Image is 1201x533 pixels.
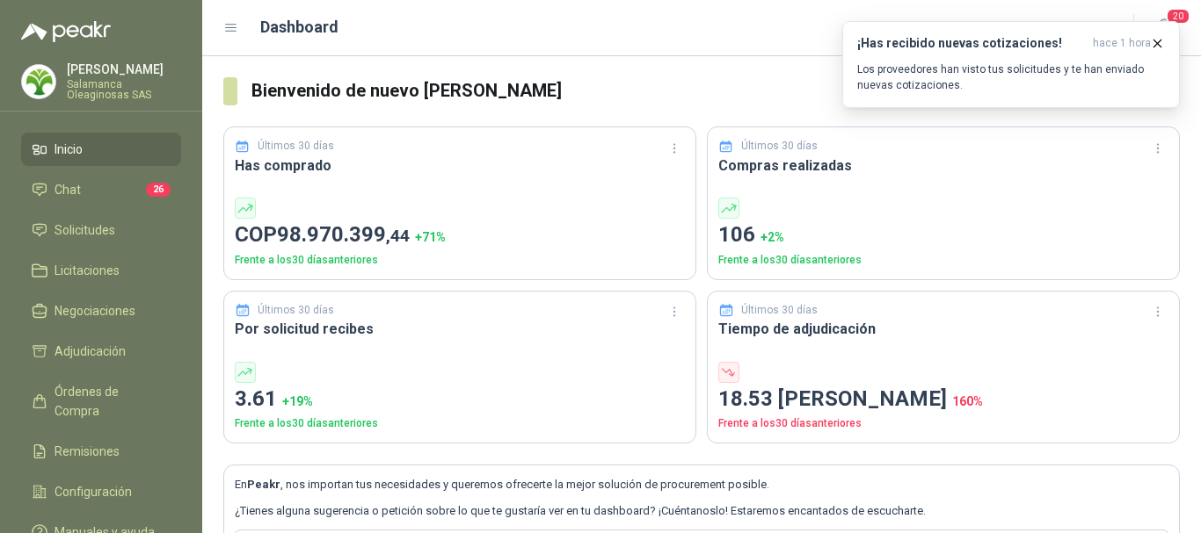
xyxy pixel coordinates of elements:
[386,226,410,246] span: ,44
[235,318,685,340] h3: Por solicitud recibes
[235,252,685,269] p: Frente a los 30 días anteriores
[718,155,1168,176] h3: Compras realizadas
[22,65,55,98] img: Company Logo
[67,63,181,76] p: [PERSON_NAME]
[277,222,410,247] span: 98.970.399
[55,301,135,321] span: Negociaciones
[282,394,313,408] span: + 19 %
[1093,36,1151,51] span: hace 1 hora
[21,173,181,206] a: Chat26
[235,219,685,252] p: COP
[21,375,181,428] a: Órdenes de Compra
[55,382,164,421] span: Órdenes de Compra
[21,294,181,328] a: Negociaciones
[21,335,181,368] a: Adjudicación
[718,252,1168,269] p: Frente a los 30 días anteriores
[235,476,1168,493] p: En , nos importan tus necesidades y queremos ofrecerte la mejor solución de procurement posible.
[718,415,1168,432] p: Frente a los 30 días anteriores
[1148,12,1180,44] button: 20
[761,230,784,244] span: + 2 %
[235,502,1168,520] p: ¿Tienes alguna sugerencia o petición sobre lo que te gustaría ver en tu dashboard? ¡Cuéntanoslo! ...
[251,77,1180,104] h3: Bienvenido de nuevo [PERSON_NAME]
[55,180,81,199] span: Chat
[21,475,181,508] a: Configuración
[55,140,83,159] span: Inicio
[857,36,1086,51] h3: ¡Has recibido nuevas cotizaciones!
[260,15,338,40] h1: Dashboard
[415,230,446,244] span: + 71 %
[21,254,181,287] a: Licitaciones
[741,302,818,319] p: Últimos 30 días
[55,261,120,280] span: Licitaciones
[55,482,132,501] span: Configuración
[235,155,685,176] h3: Has comprado
[952,394,983,408] span: 160 %
[1166,8,1190,25] span: 20
[21,21,111,42] img: Logo peakr
[718,383,1168,416] p: 18.53 [PERSON_NAME]
[718,219,1168,252] p: 106
[258,302,334,319] p: Últimos 30 días
[235,383,685,416] p: 3.61
[247,478,280,491] b: Peakr
[235,415,685,432] p: Frente a los 30 días anteriores
[21,435,181,468] a: Remisiones
[21,213,181,247] a: Solicitudes
[857,61,1165,93] p: Los proveedores han visto tus solicitudes y te han enviado nuevas cotizaciones.
[842,21,1180,108] button: ¡Has recibido nuevas cotizaciones!hace 1 hora Los proveedores han visto tus solicitudes y te han ...
[258,138,334,155] p: Últimos 30 días
[55,220,115,240] span: Solicitudes
[55,342,126,361] span: Adjudicación
[146,183,171,197] span: 26
[741,138,818,155] p: Últimos 30 días
[21,133,181,166] a: Inicio
[67,79,181,100] p: Salamanca Oleaginosas SAS
[55,442,120,461] span: Remisiones
[718,318,1168,340] h3: Tiempo de adjudicación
